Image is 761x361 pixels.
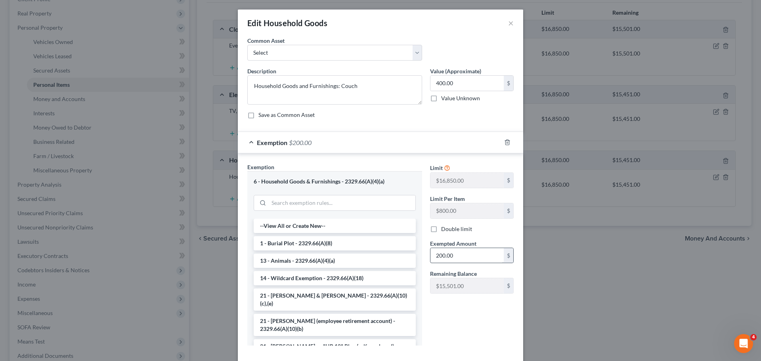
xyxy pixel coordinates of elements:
input: -- [430,203,504,218]
div: 6 - Household Goods & Furnishings - 2329.66(A)(4)(a) [254,178,416,185]
div: $ [504,173,513,188]
label: Value Unknown [441,94,480,102]
li: 1 - Burial Plot - 2329.66(A)(8) [254,236,416,250]
li: 21 - [PERSON_NAME] (employee retirement account) - 2329.66(A)(10)(b) [254,314,416,336]
span: 4 [750,334,757,340]
label: Save as Common Asset [258,111,315,119]
input: 0.00 [430,248,504,263]
div: $ [504,203,513,218]
input: Search exemption rules... [269,195,415,210]
li: 14 - Wildcard Exemption - 2329.66(A)(18) [254,271,416,285]
li: --View All or Create New-- [254,219,416,233]
label: Remaining Balance [430,269,477,278]
span: $200.00 [289,139,312,146]
label: Common Asset [247,36,285,45]
div: $ [504,278,513,293]
button: × [508,18,514,28]
label: Value (Approximate) [430,67,481,75]
iframe: Intercom live chat [734,334,753,353]
span: Exemption [247,164,274,170]
label: Double limit [441,225,472,233]
input: 0.00 [430,76,504,91]
span: Exempted Amount [430,240,476,247]
div: $ [504,248,513,263]
li: 21 - [PERSON_NAME] & [PERSON_NAME] - 2329.66(A)(10)(c),(e) [254,288,416,311]
span: Exemption [257,139,287,146]
li: 13 - Animals - 2329.66(A)(4)(a) [254,254,416,268]
label: Limit Per Item [430,195,465,203]
span: Description [247,68,276,74]
input: -- [430,173,504,188]
span: Limit [430,164,443,171]
input: -- [430,278,504,293]
div: Edit Household Goods [247,17,327,29]
div: $ [504,76,513,91]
